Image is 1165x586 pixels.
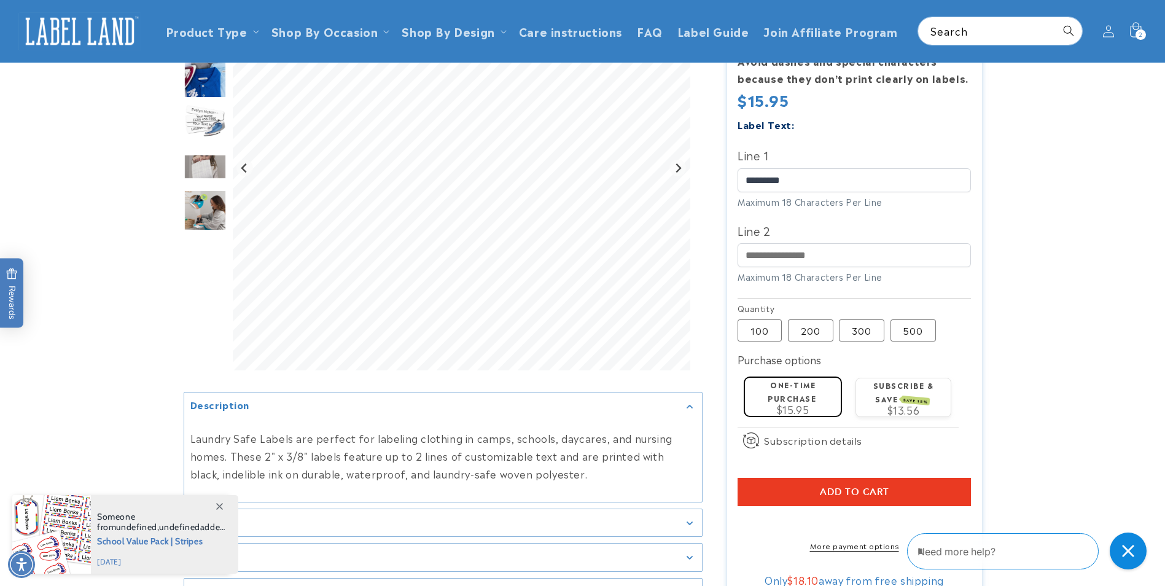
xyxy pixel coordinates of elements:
[184,101,227,144] img: Iron-on name labels with an iron
[839,319,884,342] label: 300
[756,17,905,45] a: Join Affiliate Program
[10,488,155,525] iframe: Sign Up via Text for Offers
[116,522,157,533] span: undefined
[184,56,227,99] img: Iron on name labels ironed to shirt collar
[14,7,146,55] a: Label Land
[738,540,971,551] a: More payment options
[738,319,782,342] label: 100
[887,402,920,417] span: $13.56
[184,101,227,144] div: Go to slide 4
[677,24,749,38] span: Label Guide
[738,145,971,165] label: Line 1
[890,319,936,342] label: 500
[629,17,670,45] a: FAQ
[670,17,757,45] a: Label Guide
[768,379,816,403] label: One-time purchase
[264,17,395,45] summary: Shop By Occasion
[738,302,776,314] legend: Quantity
[738,221,971,240] label: Line 2
[788,319,833,342] label: 200
[902,396,930,405] span: SAVE 15%
[777,402,809,416] span: $15.95
[1055,17,1082,44] button: Search
[184,56,227,99] div: Go to slide 3
[519,24,622,38] span: Care instructions
[6,268,18,319] span: Rewards
[184,509,702,537] summary: Features
[271,24,378,38] span: Shop By Occasion
[97,557,225,568] span: [DATE]
[184,190,227,233] div: Go to slide 6
[820,486,889,498] span: Add to cart
[738,478,971,506] button: Add to cart
[512,17,629,45] a: Care instructions
[738,270,971,283] div: Maximum 18 Characters Per Line
[184,393,702,420] summary: Description
[184,154,227,179] img: null
[190,399,250,411] h2: Description
[184,190,227,233] img: Iron-On Labels - Label Land
[637,24,663,38] span: FAQ
[738,574,971,586] div: Only away from free shipping
[669,160,686,176] button: Next slide
[738,117,795,131] label: Label Text:
[394,17,511,45] summary: Shop By Design
[159,522,200,533] span: undefined
[184,146,227,189] div: Go to slide 5
[236,160,253,176] button: Go to last slide
[184,544,702,571] summary: Details
[738,352,821,367] label: Purchase options
[158,17,264,45] summary: Product Type
[402,23,494,39] a: Shop By Design
[907,528,1153,574] iframe: Gorgias Floating Chat
[8,551,35,578] div: Accessibility Menu
[738,195,971,208] div: Maximum 18 Characters Per Line
[97,512,225,533] span: Someone from , added this product to their cart.
[763,24,897,38] span: Join Affiliate Program
[97,533,225,548] span: School Value Pack | Stripes
[873,380,934,404] label: Subscribe & save
[738,88,789,111] span: $15.95
[764,433,862,448] span: Subscription details
[190,429,696,482] p: Laundry Safe Labels are perfect for labeling clothing in camps, schools, daycares, and nursing ho...
[1139,29,1143,40] span: 2
[18,12,141,50] img: Label Land
[166,23,247,39] a: Product Type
